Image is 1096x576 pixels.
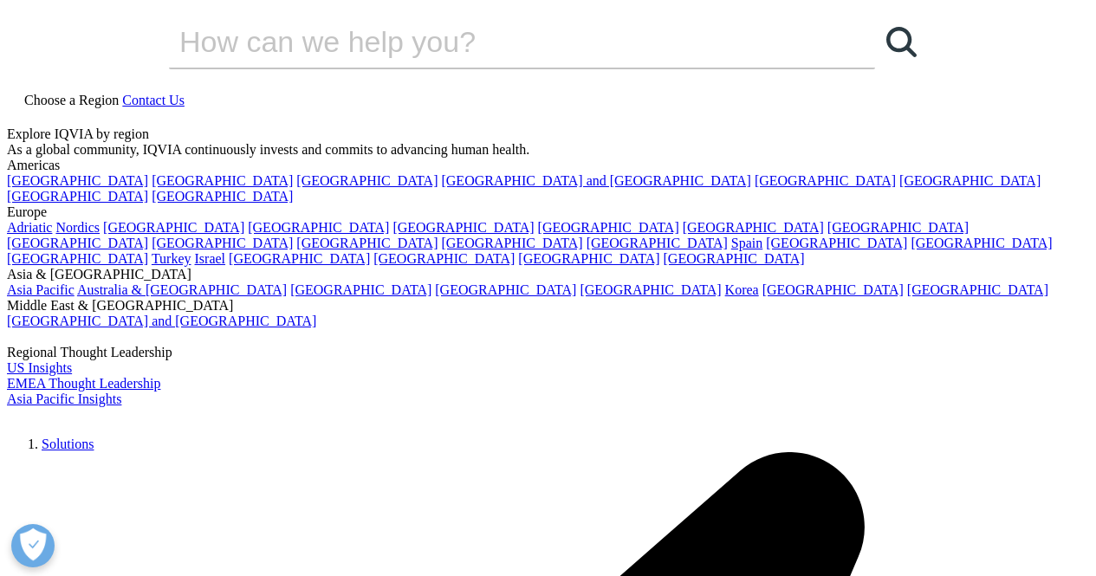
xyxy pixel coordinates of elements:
[42,437,94,451] a: Solutions
[11,524,55,567] button: Abrir preferencias
[441,173,750,188] a: [GEOGRAPHIC_DATA] and [GEOGRAPHIC_DATA]
[762,282,904,297] a: [GEOGRAPHIC_DATA]
[7,267,1089,282] div: Asia & [GEOGRAPHIC_DATA]
[886,27,917,57] svg: Search
[373,251,515,266] a: [GEOGRAPHIC_DATA]
[152,189,293,204] a: [GEOGRAPHIC_DATA]
[290,282,431,297] a: [GEOGRAPHIC_DATA]
[229,251,370,266] a: [GEOGRAPHIC_DATA]
[899,173,1041,188] a: [GEOGRAPHIC_DATA]
[538,220,679,235] a: [GEOGRAPHIC_DATA]
[875,16,927,68] a: Search
[55,220,100,235] a: Nordics
[7,189,148,204] a: [GEOGRAPHIC_DATA]
[7,142,1089,158] div: As a global community, IQVIA continuously invests and commits to advancing human health.
[683,220,824,235] a: [GEOGRAPHIC_DATA]
[152,236,293,250] a: [GEOGRAPHIC_DATA]
[441,236,582,250] a: [GEOGRAPHIC_DATA]
[755,173,896,188] a: [GEOGRAPHIC_DATA]
[725,282,759,297] a: Korea
[580,282,721,297] a: [GEOGRAPHIC_DATA]
[435,282,576,297] a: [GEOGRAPHIC_DATA]
[664,251,805,266] a: [GEOGRAPHIC_DATA]
[7,158,1089,173] div: Americas
[7,314,316,328] a: [GEOGRAPHIC_DATA] and [GEOGRAPHIC_DATA]
[766,236,907,250] a: [GEOGRAPHIC_DATA]
[7,220,52,235] a: Adriatic
[248,220,389,235] a: [GEOGRAPHIC_DATA]
[152,173,293,188] a: [GEOGRAPHIC_DATA]
[7,345,1089,360] div: Regional Thought Leadership
[518,251,659,266] a: [GEOGRAPHIC_DATA]
[195,251,226,266] a: Israel
[296,173,438,188] a: [GEOGRAPHIC_DATA]
[296,236,438,250] a: [GEOGRAPHIC_DATA]
[7,376,160,391] a: EMEA Thought Leadership
[7,251,148,266] a: [GEOGRAPHIC_DATA]
[587,236,728,250] a: [GEOGRAPHIC_DATA]
[152,251,191,266] a: Turkey
[911,236,1052,250] a: [GEOGRAPHIC_DATA]
[122,93,185,107] a: Contact Us
[24,93,119,107] span: Choose a Region
[77,282,287,297] a: Australia & [GEOGRAPHIC_DATA]
[907,282,1048,297] a: [GEOGRAPHIC_DATA]
[7,392,121,406] a: Asia Pacific Insights
[7,126,1089,142] div: Explore IQVIA by region
[827,220,969,235] a: [GEOGRAPHIC_DATA]
[7,282,75,297] a: Asia Pacific
[7,360,72,375] a: US Insights
[7,298,1089,314] div: Middle East & [GEOGRAPHIC_DATA]
[7,173,148,188] a: [GEOGRAPHIC_DATA]
[169,16,826,68] input: Search
[731,236,762,250] a: Spain
[103,220,244,235] a: [GEOGRAPHIC_DATA]
[392,220,534,235] a: [GEOGRAPHIC_DATA]
[7,204,1089,220] div: Europe
[7,236,148,250] a: [GEOGRAPHIC_DATA]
